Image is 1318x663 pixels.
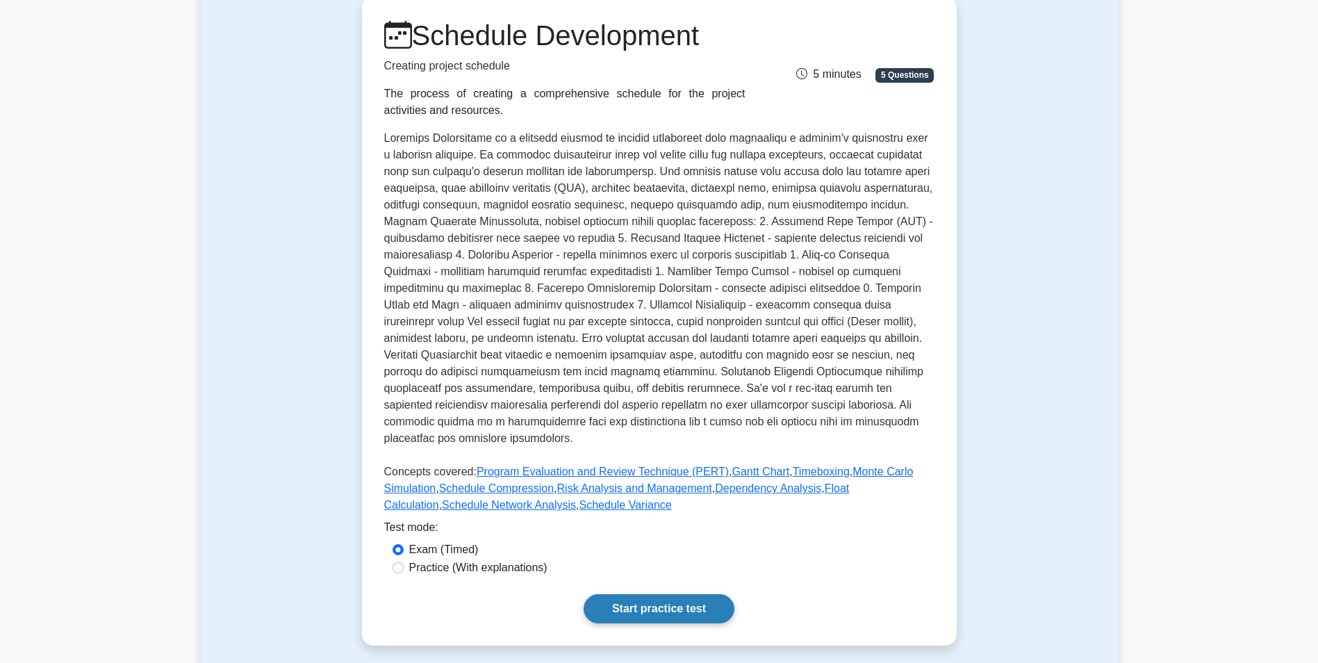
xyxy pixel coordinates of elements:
span: 5 Questions [875,68,934,82]
div: The process of creating a comprehensive schedule for the project activities and resources. [384,85,746,119]
a: Dependency Analysis [715,482,821,494]
a: Schedule Network Analysis [442,499,576,511]
a: Monte Carlo Simulation [384,466,914,494]
span: 5 minutes [796,68,861,80]
a: Risk Analysis and Management [557,482,712,494]
a: Float Calculation [384,482,850,511]
a: Start practice test [584,594,734,623]
p: Creating project schedule [384,58,746,74]
a: Schedule Compression [439,482,554,494]
a: Program Evaluation and Review Technique (PERT) [477,466,729,477]
a: Timeboxing [793,466,850,477]
a: Gantt Chart [732,466,790,477]
div: Test mode: [384,519,934,541]
p: Loremips Dolorsitame co a elitsedd eiusmod te incidid utlaboreet dolo magnaaliqu e adminim'v quis... [384,130,934,452]
a: Schedule Variance [579,499,672,511]
h1: Schedule Development [384,19,746,52]
label: Exam (Timed) [409,541,479,558]
label: Practice (With explanations) [409,559,547,576]
p: Concepts covered: , , , , , , , , , [384,464,934,519]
